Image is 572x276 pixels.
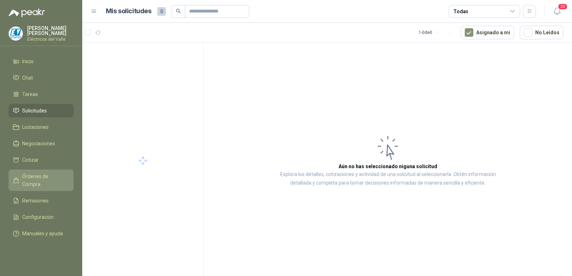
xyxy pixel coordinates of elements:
[22,140,55,147] span: Negociaciones
[9,137,74,150] a: Negociaciones
[558,3,568,10] span: 20
[9,87,74,101] a: Tareas
[9,9,45,17] img: Logo peakr
[157,7,166,16] span: 0
[22,230,63,237] span: Manuales y ayuda
[9,227,74,240] a: Manuales y ayuda
[176,9,181,14] span: search
[9,27,23,40] img: Company Logo
[27,37,74,41] p: Eléctricos del Valle
[9,71,74,85] a: Chat
[22,156,39,164] span: Cotizar
[453,7,468,15] div: Todas
[22,172,67,188] span: Órdenes de Compra
[419,27,455,38] div: 1 - 0 de 0
[22,197,49,205] span: Remisiones
[9,210,74,224] a: Configuración
[22,123,49,131] span: Licitaciones
[520,26,563,39] button: No Leídos
[9,194,74,207] a: Remisiones
[22,107,47,115] span: Solicitudes
[275,170,500,187] p: Explora los detalles, cotizaciones y actividad de una solicitud al seleccionarla. Obtén informaci...
[9,104,74,117] a: Solicitudes
[22,213,54,221] span: Configuración
[106,6,152,16] h1: Mis solicitudes
[9,55,74,68] a: Inicio
[22,90,38,98] span: Tareas
[22,74,33,82] span: Chat
[27,26,74,36] p: [PERSON_NAME] [PERSON_NAME]
[9,120,74,134] a: Licitaciones
[9,153,74,167] a: Cotizar
[339,162,437,170] h3: Aún no has seleccionado niguna solicitud
[22,57,34,65] span: Inicio
[461,26,514,39] button: Asignado a mi
[9,170,74,191] a: Órdenes de Compra
[551,5,563,18] button: 20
